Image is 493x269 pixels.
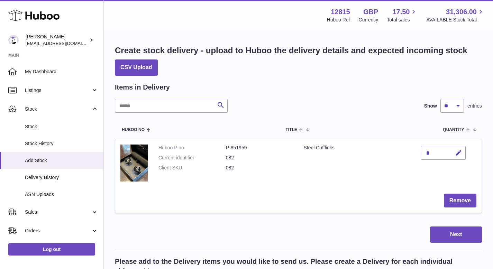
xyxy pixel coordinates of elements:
span: Listings [25,87,91,94]
span: Orders [25,228,91,234]
td: Steel Cufflinks [299,139,416,188]
a: 31,306.00 AVAILABLE Stock Total [426,7,485,23]
span: Title [285,128,297,132]
dd: 082 [226,165,293,171]
span: AVAILABLE Stock Total [426,17,485,23]
span: Add Stock [25,157,98,164]
h1: Create stock delivery - upload to Huboo the delivery details and expected incoming stock [115,45,467,56]
span: Huboo no [122,128,145,132]
span: [EMAIL_ADDRESS][DOMAIN_NAME] [26,40,102,46]
a: 17.50 Total sales [387,7,418,23]
strong: 12815 [331,7,350,17]
span: Quantity [443,128,464,132]
span: 31,306.00 [446,7,477,17]
button: Remove [444,194,476,208]
div: Huboo Ref [327,17,350,23]
div: [PERSON_NAME] [26,34,88,47]
span: entries [467,103,482,109]
dd: 082 [226,155,293,161]
dt: Client SKU [158,165,226,171]
strong: GBP [363,7,378,17]
span: Stock History [25,140,98,147]
span: Stock [25,123,98,130]
div: Currency [359,17,378,23]
img: shophawksclub@gmail.com [8,35,19,45]
dt: Huboo P no [158,145,226,151]
img: Steel Cufflinks [120,145,148,182]
button: CSV Upload [115,59,158,76]
a: Log out [8,243,95,256]
h2: Items in Delivery [115,83,170,92]
dd: P-851959 [226,145,293,151]
label: Show [424,103,437,109]
span: Sales [25,209,91,215]
span: My Dashboard [25,68,98,75]
dt: Current identifier [158,155,226,161]
span: ASN Uploads [25,191,98,198]
span: 17.50 [392,7,410,17]
span: Stock [25,106,91,112]
span: Delivery History [25,174,98,181]
span: Total sales [387,17,418,23]
button: Next [430,226,482,243]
